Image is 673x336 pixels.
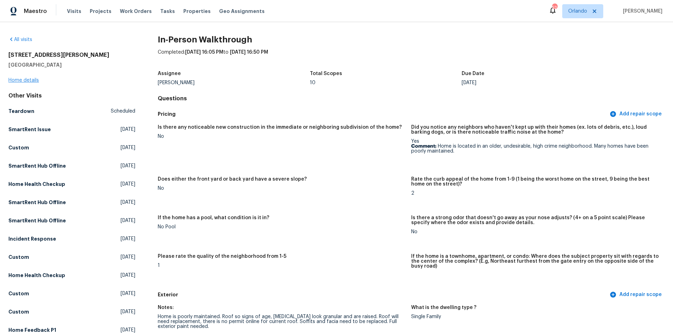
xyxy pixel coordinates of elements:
a: SmartRent Hub Offline[DATE] [8,160,135,172]
h5: What is the dwelling type ? [411,305,476,310]
h2: In-Person Walkthrough [158,36,665,43]
span: Orlando [568,8,587,15]
span: Tasks [160,9,175,14]
a: Custom[DATE] [8,141,135,154]
div: Other Visits [8,92,135,99]
span: [DATE] 16:05 PM [185,50,223,55]
a: Custom[DATE] [8,287,135,300]
h5: Please rate the quality of the neighborhood from 1-5 [158,254,286,259]
h5: SmartRent Hub Offline [8,162,66,169]
span: [DATE] 16:50 PM [230,50,268,55]
h5: Due Date [462,71,484,76]
span: Work Orders [120,8,152,15]
div: No [411,229,659,234]
h5: Custom [8,290,29,297]
button: Add repair scope [608,108,665,121]
a: Home Health Checkup[DATE] [8,178,135,190]
div: 2 [411,191,659,196]
span: [DATE] [121,308,135,315]
span: [DATE] [121,144,135,151]
h5: Home Health Checkup [8,181,65,188]
h4: Questions [158,95,665,102]
a: SmartRent Hub Offline[DATE] [8,196,135,209]
a: Home details [8,78,39,83]
a: Custom[DATE] [8,251,135,263]
h5: Custom [8,254,29,261]
span: Maestro [24,8,47,15]
span: [DATE] [121,235,135,242]
span: Visits [67,8,81,15]
span: [PERSON_NAME] [620,8,662,15]
span: Add repair scope [611,290,662,299]
h5: SmartRent Hub Offline [8,199,66,206]
button: Add repair scope [608,288,665,301]
h5: Total Scopes [310,71,342,76]
h5: Teardown [8,108,34,115]
h5: If the home has a pool, what condition is it in? [158,215,269,220]
h5: Is there a strong odor that doesn't go away as your nose adjusts? (4+ on a 5 point scale) Please ... [411,215,659,225]
span: [DATE] [121,181,135,188]
h5: SmartRent Issue [8,126,51,133]
span: [DATE] [121,272,135,279]
div: [DATE] [462,80,614,85]
h5: Home Feedback P1 [8,327,56,334]
h5: Did you notice any neighbors who haven't kept up with their homes (ex. lots of debris, etc.), lou... [411,125,659,135]
span: Scheduled [111,108,135,115]
div: 52 [552,4,557,11]
h5: Notes: [158,305,174,310]
span: Projects [90,8,111,15]
span: [DATE] [121,327,135,334]
a: TeardownScheduled [8,105,135,117]
a: SmartRent Hub Offline[DATE] [8,214,135,227]
div: Yes [411,139,659,154]
h5: If the home is a townhome, apartment, or condo: Where does the subject property sit with regards ... [411,254,659,269]
h2: [STREET_ADDRESS][PERSON_NAME] [8,52,135,59]
a: All visits [8,37,32,42]
div: 1 [158,263,406,268]
span: Add repair scope [611,110,662,119]
div: Completed: to [158,49,665,67]
h5: Home Health Checkup [8,272,65,279]
a: Home Health Checkup[DATE] [8,269,135,282]
a: Custom[DATE] [8,305,135,318]
span: [DATE] [121,126,135,133]
div: No Pool [158,224,406,229]
div: No [158,134,406,139]
span: [DATE] [121,162,135,169]
h5: Rate the curb appeal of the home from 1-9 (1 being the worst home on the street, 9 being the best... [411,177,659,187]
span: [DATE] [121,254,135,261]
h5: Does either the front yard or back yard have a severe slope? [158,177,307,182]
a: Incident Response[DATE] [8,233,135,245]
div: No [158,186,406,191]
span: Properties [183,8,211,15]
span: [DATE] [121,199,135,206]
h5: [GEOGRAPHIC_DATA] [8,61,135,68]
h5: Custom [8,144,29,151]
h5: Incident Response [8,235,56,242]
b: Comment: [411,144,436,149]
div: Home is poorly maintained. Roof so signs of age, [MEDICAL_DATA] look granular and are raised. Roo... [158,314,406,329]
div: 10 [310,80,462,85]
div: Single Family [411,314,659,319]
h5: Custom [8,308,29,315]
div: [PERSON_NAME] [158,80,310,85]
h5: Pricing [158,110,608,118]
span: [DATE] [121,290,135,297]
h5: Is there any noticeable new construction in the immediate or neighboring subdivision of the home? [158,125,402,130]
h5: Exterior [158,291,608,298]
span: [DATE] [121,217,135,224]
h5: SmartRent Hub Offline [8,217,66,224]
a: SmartRent Issue[DATE] [8,123,135,136]
h5: Assignee [158,71,181,76]
p: Home is located in an older, undesirable, high crime neighborhood. Many homes have been poorly ma... [411,144,659,154]
span: Geo Assignments [219,8,265,15]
